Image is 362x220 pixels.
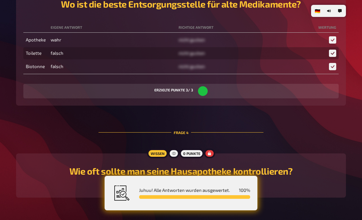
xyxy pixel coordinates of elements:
span: Richtig [329,36,336,42]
div: 0 Punkte [179,149,204,158]
span: Richtig [329,50,336,55]
th: Richtige Antwort [176,23,316,33]
span: Apotheke [26,37,46,43]
label: erzielte Punkte 3 / 3 [154,88,193,92]
span: nicht gucken [179,50,205,56]
span: nicht gucken [179,37,205,42]
span: Toilette [26,50,42,56]
td: falsch [48,47,176,59]
span: nicht gucken [179,64,205,69]
th: Wertung [316,23,339,33]
li: 🇩🇪 [312,6,323,16]
td: wahr [48,34,176,46]
td: falsch [48,61,176,73]
span: Biotonne [26,64,45,70]
span: 100 % [239,187,250,193]
h2: Wie oft sollte man seine Hausapotheke kontrollieren? [23,166,339,176]
th: Eigene Antwort [48,23,176,33]
span: Richtig [329,63,336,68]
div: Frage 4 [99,115,263,150]
div: Wissen [147,149,168,158]
span: Juhuu! Alle Antworten wurden ausgewertet. [139,187,230,193]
